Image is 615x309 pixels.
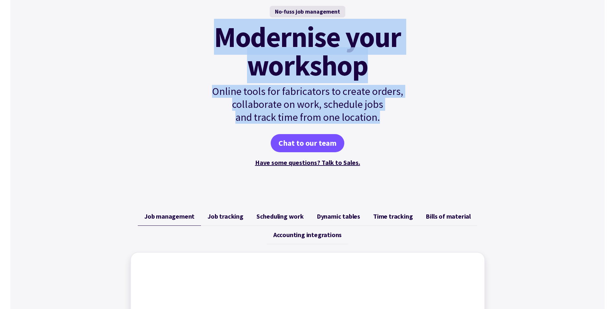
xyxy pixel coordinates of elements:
mark: Modernise your workshop [214,23,401,80]
span: Scheduling work [256,212,304,220]
p: Online tools for fabricators to create orders, collaborate on work, schedule jobs and track time ... [198,85,417,124]
iframe: Chat Widget [507,239,615,309]
span: Bills of material [426,212,471,220]
span: Job tracking [207,212,243,220]
a: Have some questions? Talk to Sales. [255,158,360,166]
div: No-fuss job management [270,6,345,17]
a: Chat to our team [271,134,344,152]
span: Accounting integrations [273,231,342,239]
span: Job management [144,212,195,220]
span: Dynamic tables [317,212,360,220]
span: Time tracking [373,212,413,220]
